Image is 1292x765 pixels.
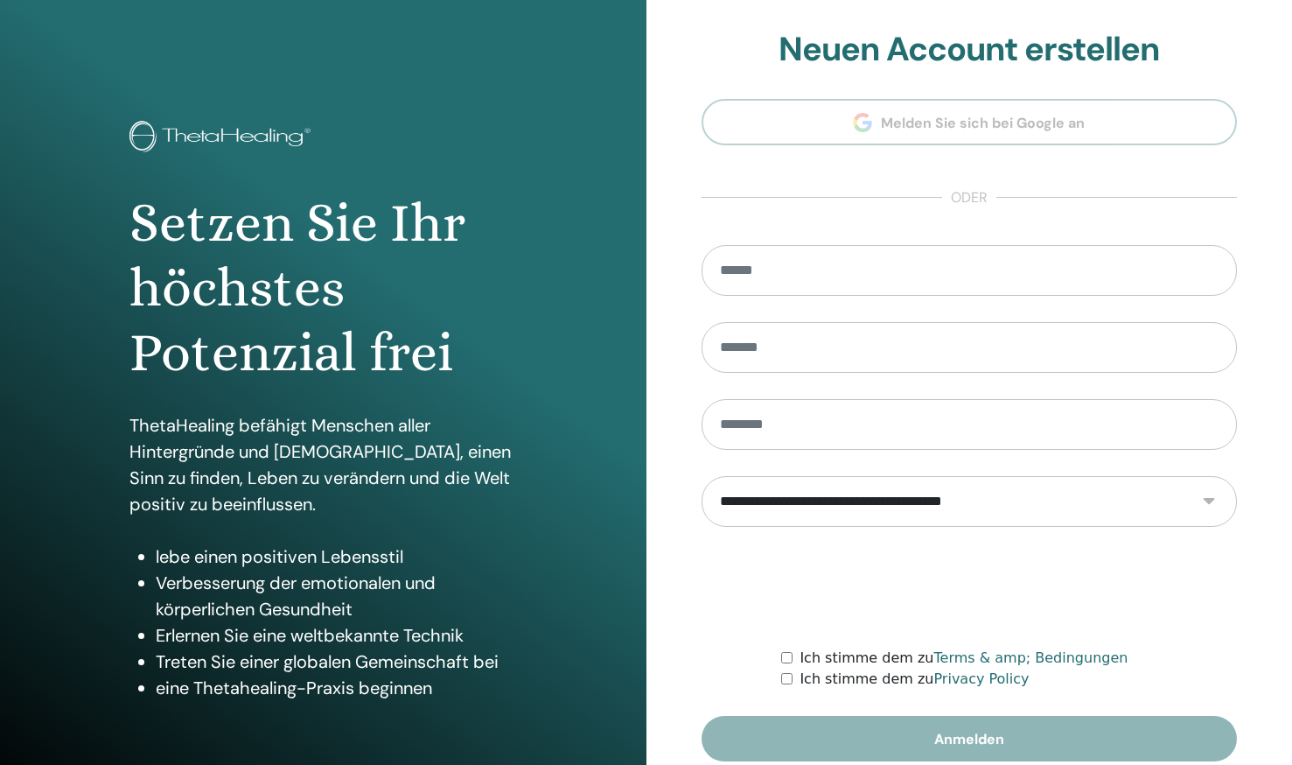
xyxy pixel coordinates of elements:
[129,191,516,386] h1: Setzen Sie Ihr höchstes Potenzial frei
[129,412,516,517] p: ThetaHealing befähigt Menschen aller Hintergründe und [DEMOGRAPHIC_DATA], einen Sinn zu finden, L...
[942,187,996,208] span: oder
[156,544,516,570] li: lebe einen positiven Lebensstil
[800,648,1128,669] label: Ich stimme dem zu
[156,675,516,701] li: eine Thetahealing-Praxis beginnen
[702,30,1238,70] h2: Neuen Account erstellen
[933,649,1128,666] a: Terms & amp; Bedingungen
[933,670,1029,687] a: Privacy Policy
[156,570,516,622] li: Verbesserung der emotionalen und körperlichen Gesundheit
[156,622,516,649] li: Erlernen Sie eine weltbekannte Technik
[156,649,516,675] li: Treten Sie einer globalen Gemeinschaft bei
[836,553,1102,621] iframe: reCAPTCHA
[800,669,1029,690] label: Ich stimme dem zu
